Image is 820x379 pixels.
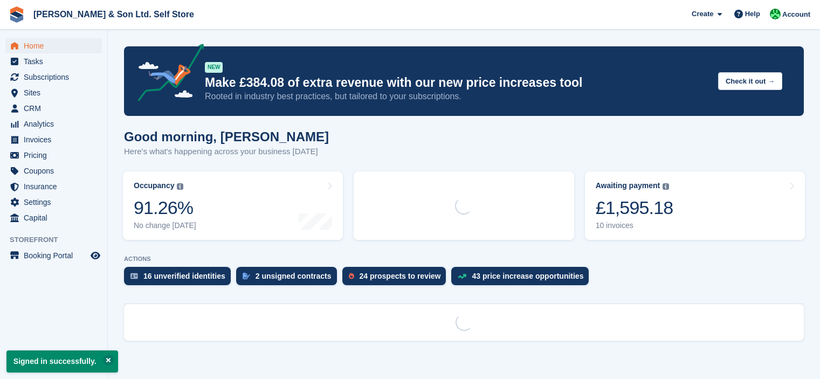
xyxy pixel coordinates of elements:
img: Kelly Lowe [770,9,781,19]
a: menu [5,116,102,132]
span: Coupons [24,163,88,178]
div: 16 unverified identities [143,272,225,280]
span: Home [24,38,88,53]
span: Booking Portal [24,248,88,263]
div: NEW [205,62,223,73]
img: icon-info-grey-7440780725fd019a000dd9b08b2336e03edf1995a4989e88bcd33f0948082b44.svg [663,183,669,190]
span: Pricing [24,148,88,163]
img: contract_signature_icon-13c848040528278c33f63329250d36e43548de30e8caae1d1a13099fd9432cc5.svg [243,273,250,279]
div: 43 price increase opportunities [472,272,583,280]
img: price-adjustments-announcement-icon-8257ccfd72463d97f412b2fc003d46551f7dbcb40ab6d574587a9cd5c0d94... [129,44,204,105]
img: price_increase_opportunities-93ffe204e8149a01c8c9dc8f82e8f89637d9d84a8eef4429ea346261dce0b2c0.svg [458,274,466,279]
span: Invoices [24,132,88,147]
div: 10 invoices [596,221,673,230]
a: menu [5,163,102,178]
a: menu [5,38,102,53]
a: menu [5,132,102,147]
a: Preview store [89,249,102,262]
div: Awaiting payment [596,181,660,190]
a: menu [5,195,102,210]
p: Signed in successfully. [6,350,118,373]
img: verify_identity-adf6edd0f0f0b5bbfe63781bf79b02c33cf7c696d77639b501bdc392416b5a36.svg [130,273,138,279]
a: Occupancy 91.26% No change [DATE] [123,171,343,240]
img: prospect-51fa495bee0391a8d652442698ab0144808aea92771e9ea1ae160a38d050c398.svg [349,273,354,279]
img: icon-info-grey-7440780725fd019a000dd9b08b2336e03edf1995a4989e88bcd33f0948082b44.svg [177,183,183,190]
a: Awaiting payment £1,595.18 10 invoices [585,171,805,240]
a: 43 price increase opportunities [451,267,594,291]
span: Analytics [24,116,88,132]
a: 2 unsigned contracts [236,267,342,291]
p: Here's what's happening across your business [DATE] [124,146,329,158]
a: [PERSON_NAME] & Son Ltd. Self Store [29,5,198,23]
span: CRM [24,101,88,116]
span: Create [692,9,713,19]
div: £1,595.18 [596,197,673,219]
span: Capital [24,210,88,225]
span: Storefront [10,235,107,245]
a: 16 unverified identities [124,267,236,291]
h1: Good morning, [PERSON_NAME] [124,129,329,144]
span: Account [782,9,810,20]
a: menu [5,210,102,225]
span: Insurance [24,179,88,194]
p: ACTIONS [124,256,804,263]
span: Settings [24,195,88,210]
img: stora-icon-8386f47178a22dfd0bd8f6a31ec36ba5ce8667c1dd55bd0f319d3a0aa187defe.svg [9,6,25,23]
div: 91.26% [134,197,196,219]
div: 24 prospects to review [360,272,441,280]
p: Make £384.08 of extra revenue with our new price increases tool [205,75,709,91]
a: menu [5,54,102,69]
a: menu [5,179,102,194]
p: Rooted in industry best practices, but tailored to your subscriptions. [205,91,709,102]
button: Check it out → [718,72,782,90]
a: menu [5,85,102,100]
div: Occupancy [134,181,174,190]
span: Subscriptions [24,70,88,85]
a: menu [5,101,102,116]
div: No change [DATE] [134,221,196,230]
div: 2 unsigned contracts [256,272,332,280]
a: 24 prospects to review [342,267,452,291]
a: menu [5,70,102,85]
span: Help [745,9,760,19]
a: menu [5,148,102,163]
span: Tasks [24,54,88,69]
a: menu [5,248,102,263]
span: Sites [24,85,88,100]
